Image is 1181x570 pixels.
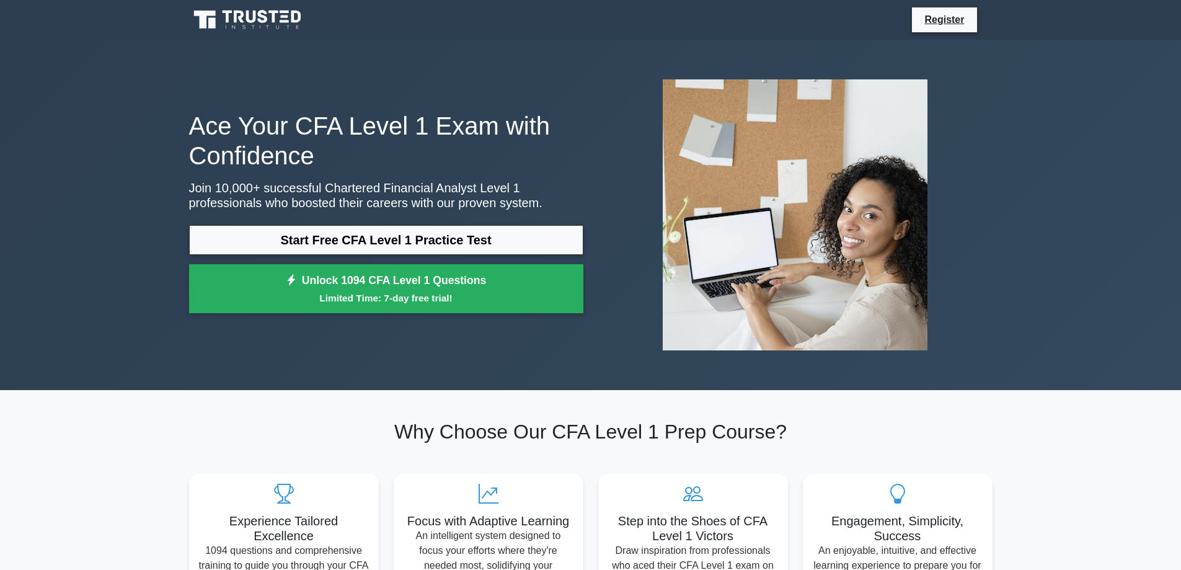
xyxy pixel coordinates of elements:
[199,514,369,543] h5: Experience Tailored Excellence
[189,111,583,171] h1: Ace Your CFA Level 1 Exam with Confidence
[813,514,983,543] h5: Engagement, Simplicity, Success
[608,514,778,543] h5: Step into the Shoes of CFA Level 1 Victors
[917,12,971,27] a: Register
[189,180,583,210] p: Join 10,000+ successful Chartered Financial Analyst Level 1 professionals who boosted their caree...
[404,514,573,528] h5: Focus with Adaptive Learning
[189,264,583,314] a: Unlock 1094 CFA Level 1 QuestionsLimited Time: 7-day free trial!
[205,291,568,305] small: Limited Time: 7-day free trial!
[189,225,583,255] a: Start Free CFA Level 1 Practice Test
[189,420,993,443] h2: Why Choose Our CFA Level 1 Prep Course?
